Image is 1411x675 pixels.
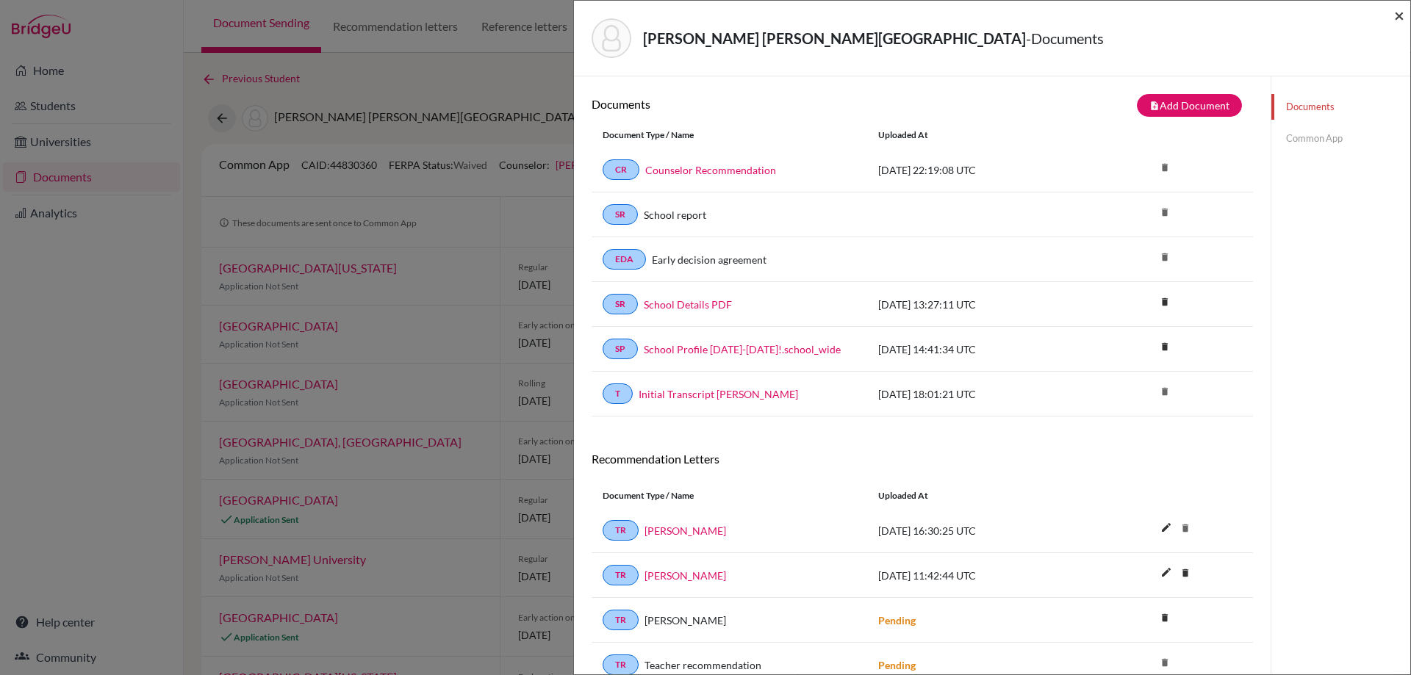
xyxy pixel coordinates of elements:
[867,129,1088,142] div: Uploaded at
[603,610,639,630] a: TR
[867,489,1088,502] div: Uploaded at
[603,383,633,404] a: T
[1155,560,1178,584] i: edit
[878,659,916,671] strong: Pending
[645,162,776,178] a: Counselor Recommendation
[643,29,1026,47] strong: [PERSON_NAME] [PERSON_NAME][GEOGRAPHIC_DATA]
[639,386,798,402] a: Initial Transcript [PERSON_NAME]
[878,614,916,627] strong: Pending
[644,342,841,357] a: School Profile [DATE]-[DATE]!.school_wide
[867,342,1088,357] div: [DATE] 14:41:34 UTC
[1154,518,1179,540] button: edit
[603,249,646,270] a: EDA
[603,520,639,541] a: TR
[1154,291,1176,313] i: delete
[1174,562,1196,584] i: delete
[1154,563,1179,585] button: edit
[1154,651,1176,674] i: delete
[603,204,638,225] a: SR
[603,565,639,585] a: TR
[1154,246,1176,268] i: delete
[1154,293,1176,313] a: delete
[644,297,732,312] a: School Details PDF
[1154,156,1176,178] i: delete
[645,523,726,538] a: [PERSON_NAME]
[592,129,867,142] div: Document Type / Name
[1026,29,1104,47] span: - Documents
[1155,516,1178,539] i: edit
[603,339,638,359] a: SP
[878,569,976,582] span: [DATE] 11:42:44 UTC
[645,657,761,673] span: Teacher recommendation
[1154,607,1176,629] i: delete
[1149,101,1160,111] i: note_add
[1137,94,1242,117] button: note_addAdd Document
[644,207,706,223] a: School report
[603,654,639,675] a: TR
[867,297,1088,312] div: [DATE] 13:27:11 UTC
[1154,609,1176,629] a: delete
[878,524,976,537] span: [DATE] 16:30:25 UTC
[652,252,766,267] a: Early decision agreement
[603,159,639,180] a: CR
[1154,336,1176,358] i: delete
[1271,126,1410,151] a: Common App
[867,162,1088,178] div: [DATE] 22:19:08 UTC
[645,613,726,628] span: [PERSON_NAME]
[1394,7,1404,24] button: Close
[603,294,638,314] a: SR
[592,489,867,502] div: Document Type / Name
[1154,201,1176,223] i: delete
[867,386,1088,402] div: [DATE] 18:01:21 UTC
[592,97,922,111] h6: Documents
[1394,4,1404,26] span: ×
[1154,338,1176,358] a: delete
[1174,564,1196,584] a: delete
[1174,517,1196,539] i: delete
[1154,380,1176,403] i: delete
[645,568,726,583] a: [PERSON_NAME]
[1271,94,1410,120] a: Documents
[592,452,1253,466] h6: Recommendation Letters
